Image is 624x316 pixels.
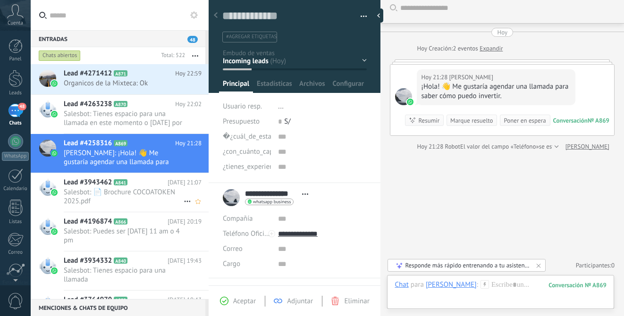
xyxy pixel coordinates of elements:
[223,102,262,111] span: Usuario resp.
[284,117,290,126] span: S/
[407,99,413,105] img: waba.svg
[168,178,202,187] span: [DATE] 21:07
[51,228,58,235] img: waba.svg
[223,257,271,272] div: Cargo
[31,212,209,251] a: Lead #4196874 A866 [DATE] 20:19 Salesbot: Puedes ser [DATE] 11 am o 4 pm
[64,266,184,284] span: Salesbot: Tienes espacio para una llamada
[344,297,369,306] span: Eliminar
[223,211,271,226] div: Compañía
[426,280,477,289] div: Daniela Zuluaga
[114,140,127,146] span: A869
[226,33,277,40] span: #agregar etiquetas
[51,80,58,87] img: waba.svg
[64,178,112,187] span: Lead #3943462
[223,133,530,140] span: �¿cuál_de_estas_opciones_describe_mejor_tu_perfil_financiero_actual?�(opción_de_selección_única)
[257,79,292,93] span: Estadísticas
[450,116,493,125] div: Marque resuelto
[223,79,249,93] span: Principal
[64,139,112,148] span: Lead #4258316
[405,261,529,269] div: Responde más rápido entrenando a tu asistente AI con tus fuentes de datos
[31,134,209,173] a: Lead #4258316 A869 Hoy 21:28 [PERSON_NAME]: ¡Hola! 👋 Me gustaría agendar una llamada para saber c...
[553,116,588,125] div: Conversación
[278,102,284,111] span: ...
[51,111,58,117] img: waba.svg
[175,139,202,148] span: Hoy 21:28
[223,226,271,241] button: Teléfono Oficina
[175,69,202,78] span: Hoy 22:59
[460,142,539,151] span: El valor del campo «Teléfono»
[39,50,81,61] div: Chats abiertos
[175,100,202,109] span: Hoy 22:02
[31,30,205,47] div: Entradas
[114,218,127,225] span: A866
[223,148,465,155] span: ¿con_cuánto_capital_estás_considerando_invertir?�(opción_de_selección_única)
[421,82,571,101] div: ¡Hola! 👋 Me gustaría agendar una llamada para saber cómo puedo invertir.
[2,249,29,256] div: Correo
[449,73,493,82] span: Daniela Zuluaga
[2,90,29,96] div: Leads
[64,217,112,226] span: Lead #4196874
[223,99,271,114] div: Usuario resp.
[114,297,127,303] span: A832
[223,260,240,267] span: Cargo
[565,142,609,151] a: [PERSON_NAME]
[223,244,243,253] span: Correo
[223,117,260,126] span: Presupuesto
[64,256,112,266] span: Lead #3934332
[8,20,23,26] span: Cuenta
[168,256,202,266] span: [DATE] 19:43
[168,217,202,226] span: [DATE] 20:19
[114,258,127,264] span: A840
[223,163,446,170] span: ¿tienes_experiencia_previa_en_inversiones?�(opción_de_selección_única)
[18,103,26,110] span: 48
[480,44,503,53] a: Expandir
[611,261,615,269] span: 0
[2,219,29,225] div: Listas
[223,159,271,175] div: ¿tienes_experiencia_previa_en_inversiones?�(opción_de_selección_única)
[504,116,546,125] div: Poner en espera
[64,100,112,109] span: Lead #4263238
[548,281,607,289] div: 869
[64,227,184,245] span: Salesbot: Puedes ser [DATE] 11 am o 4 pm
[2,56,29,62] div: Panel
[374,8,383,23] div: Ocultar
[51,150,58,157] img: waba.svg
[576,261,615,269] a: Participantes:0
[417,142,445,151] div: Hoy 21:28
[31,64,209,94] a: Lead #4271412 A871 Hoy 22:59 Organicos de la Mixteca: Ok
[114,101,127,107] span: A870
[31,173,209,212] a: Lead #3943462 A841 [DATE] 21:07 Salesbot: 📄 Brochure COCOATOKEN 2025.pdf
[223,229,272,238] span: Teléfono Oficina
[421,73,449,82] div: Hoy 21:28
[395,88,412,105] span: Daniela Zuluaga
[168,295,202,305] span: [DATE] 19:43
[51,189,58,196] img: waba.svg
[31,95,209,133] a: Lead #4263238 A870 Hoy 22:02 Salesbot: Tienes espacio para una llamada en este momento o [DATE] p...
[64,188,184,206] span: Salesbot: 📄 Brochure COCOATOKEN 2025.pdf
[31,251,209,290] a: Lead #3934332 A840 [DATE] 19:43 Salesbot: Tienes espacio para una llamada
[157,51,185,60] div: Total: 522
[411,280,424,290] span: para
[51,267,58,274] img: waba.svg
[64,149,184,166] span: [PERSON_NAME]: ¡Hola! 👋 Me gustaría agendar una llamada para saber cómo puedo invertir.
[497,28,507,37] div: Hoy
[233,297,256,306] span: Aceptar
[31,299,205,316] div: Menciones & Chats de equipo
[417,44,429,53] div: Hoy
[64,109,184,127] span: Salesbot: Tienes espacio para una llamada en este momento o [DATE] por la [DATE] ?
[223,144,271,159] div: ¿con_cuánto_capital_estás_considerando_invertir?�(opción_de_selección_única)
[64,79,184,88] span: Organicos de la Mixteca: Ok
[223,241,243,257] button: Correo
[64,69,112,78] span: Lead #4271412
[114,70,127,76] span: A871
[114,179,127,185] span: A841
[333,79,364,93] span: Configurar
[223,129,271,144] div: �¿cuál_de_estas_opciones_describe_mejor_tu_perfil_financiero_actual?�(opción_de_selección_única)
[223,114,271,129] div: Presupuesto
[2,120,29,126] div: Chats
[299,79,325,93] span: Archivos
[2,152,29,161] div: WhatsApp
[253,200,291,204] span: whatsapp business
[287,297,313,306] span: Adjuntar
[2,186,29,192] div: Calendario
